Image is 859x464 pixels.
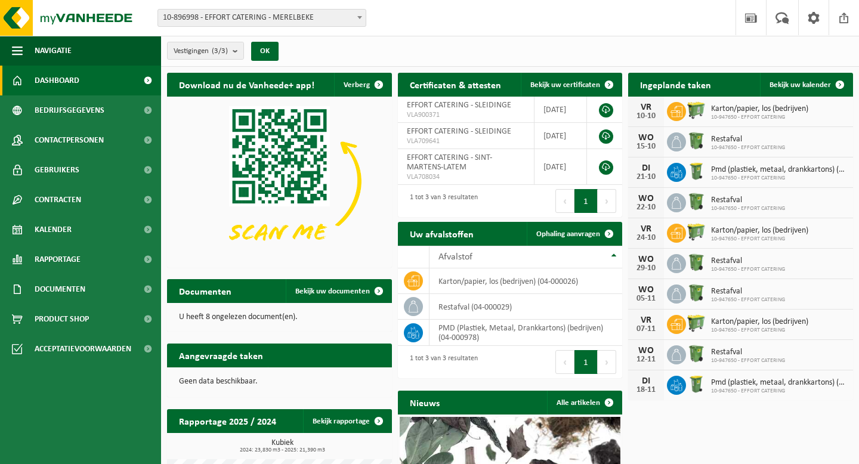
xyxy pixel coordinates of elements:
[634,112,658,120] div: 10-10
[35,36,72,66] span: Navigatie
[35,155,79,185] span: Gebruikers
[179,313,380,321] p: U heeft 8 ongelezen document(en).
[686,344,706,364] img: WB-0370-HPE-GN-51
[536,230,600,238] span: Ophaling aanvragen
[634,376,658,386] div: DI
[686,161,706,181] img: WB-0240-HPE-GN-51
[251,42,279,61] button: OK
[429,294,623,320] td: restafval (04-000029)
[574,189,598,213] button: 1
[167,97,392,265] img: Download de VHEPlus App
[711,165,847,175] span: Pmd (plastiek, metaal, drankkartons) (bedrijven)
[35,66,79,95] span: Dashboard
[35,95,104,125] span: Bedrijfsgegevens
[429,268,623,294] td: karton/papier, los (bedrijven) (04-000026)
[555,350,574,374] button: Previous
[157,9,366,27] span: 10-896998 - EFFORT CATERING - MERELBEKE
[158,10,366,26] span: 10-896998 - EFFORT CATERING - MERELBEKE
[770,81,831,89] span: Bekijk uw kalender
[35,274,85,304] span: Documenten
[344,81,370,89] span: Verberg
[438,252,472,262] span: Afvalstof
[634,386,658,394] div: 18-11
[407,137,525,146] span: VLA709641
[711,236,808,243] span: 10-947650 - EFFORT CATERING
[686,374,706,394] img: WB-0240-HPE-GN-51
[167,73,326,96] h2: Download nu de Vanheede+ app!
[686,313,706,333] img: WB-0660-HPE-GN-51
[711,287,785,296] span: Restafval
[547,391,621,414] a: Alle artikelen
[598,350,616,374] button: Next
[634,203,658,212] div: 22-10
[167,279,243,302] h2: Documenten
[35,304,89,334] span: Product Shop
[429,320,623,346] td: PMD (Plastiek, Metaal, Drankkartons) (bedrijven) (04-000978)
[686,252,706,273] img: WB-0370-HPE-GN-51
[167,344,275,367] h2: Aangevraagde taken
[711,348,785,357] span: Restafval
[407,127,511,136] span: EFFORT CATERING - SLEIDINGE
[407,110,525,120] span: VLA900371
[634,325,658,333] div: 07-11
[628,73,723,96] h2: Ingeplande taken
[35,334,131,364] span: Acceptatievoorwaarden
[686,191,706,212] img: WB-0370-HPE-GN-51
[634,103,658,112] div: VR
[555,189,574,213] button: Previous
[527,222,621,246] a: Ophaling aanvragen
[404,188,478,214] div: 1 tot 3 van 3 resultaten
[286,279,391,303] a: Bekijk uw documenten
[711,378,847,388] span: Pmd (plastiek, metaal, drankkartons) (bedrijven)
[686,100,706,120] img: WB-0660-HPE-GN-51
[711,266,785,273] span: 10-947650 - EFFORT CATERING
[634,133,658,143] div: WO
[534,97,587,123] td: [DATE]
[711,296,785,304] span: 10-947650 - EFFORT CATERING
[167,42,244,60] button: Vestigingen(3/3)
[634,264,658,273] div: 29-10
[634,255,658,264] div: WO
[407,153,492,172] span: EFFORT CATERING - SINT-MARTENS-LATEM
[35,185,81,215] span: Contracten
[634,194,658,203] div: WO
[574,350,598,374] button: 1
[404,349,478,375] div: 1 tot 3 van 3 resultaten
[35,215,72,245] span: Kalender
[212,47,228,55] count: (3/3)
[711,317,808,327] span: Karton/papier, los (bedrijven)
[634,285,658,295] div: WO
[686,222,706,242] img: WB-0660-HPE-GN-51
[634,173,658,181] div: 21-10
[35,125,104,155] span: Contactpersonen
[179,378,380,386] p: Geen data beschikbaar.
[295,287,370,295] span: Bekijk uw documenten
[711,226,808,236] span: Karton/papier, los (bedrijven)
[634,224,658,234] div: VR
[686,283,706,303] img: WB-0370-HPE-GN-51
[711,175,847,182] span: 10-947650 - EFFORT CATERING
[711,196,785,205] span: Restafval
[398,222,486,245] h2: Uw afvalstoffen
[398,391,452,414] h2: Nieuws
[167,409,288,432] h2: Rapportage 2025 / 2024
[303,409,391,433] a: Bekijk rapportage
[711,205,785,212] span: 10-947650 - EFFORT CATERING
[634,315,658,325] div: VR
[173,439,392,453] h3: Kubiek
[174,42,228,60] span: Vestigingen
[634,143,658,151] div: 15-10
[760,73,852,97] a: Bekijk uw kalender
[398,73,513,96] h2: Certificaten & attesten
[634,163,658,173] div: DI
[686,131,706,151] img: WB-0370-HPE-GN-51
[530,81,600,89] span: Bekijk uw certificaten
[711,256,785,266] span: Restafval
[173,447,392,453] span: 2024: 23,830 m3 - 2025: 21,390 m3
[711,104,808,114] span: Karton/papier, los (bedrijven)
[521,73,621,97] a: Bekijk uw certificaten
[634,234,658,242] div: 24-10
[534,149,587,185] td: [DATE]
[407,101,511,110] span: EFFORT CATERING - SLEIDINGE
[711,135,785,144] span: Restafval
